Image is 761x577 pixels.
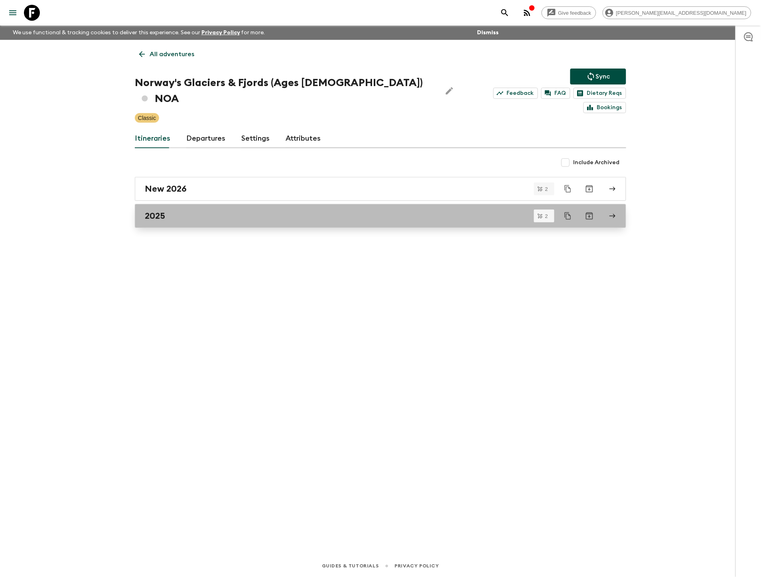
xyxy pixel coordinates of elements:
p: We use functional & tracking cookies to deliver this experience. See our for more. [10,26,268,40]
div: [PERSON_NAME][EMAIL_ADDRESS][DOMAIN_NAME] [603,6,751,19]
span: [PERSON_NAME][EMAIL_ADDRESS][DOMAIN_NAME] [612,10,751,16]
a: Departures [186,129,225,148]
a: All adventures [135,46,199,62]
a: Give feedback [542,6,596,19]
a: Attributes [286,129,321,148]
h2: 2025 [145,211,165,221]
a: Dietary Reqs [574,88,626,99]
a: Bookings [584,102,626,113]
a: Feedback [493,88,538,99]
span: Include Archived [574,159,620,167]
p: Sync [596,72,610,81]
button: Duplicate [561,209,575,223]
a: Guides & Tutorials [322,562,379,571]
button: Archive [582,208,597,224]
h1: Norway's Glaciers & Fjords (Ages [DEMOGRAPHIC_DATA]) NOA [135,75,435,107]
p: Classic [138,114,156,122]
button: menu [5,5,21,21]
span: Give feedback [554,10,596,16]
button: Edit Adventure Title [442,75,457,107]
p: All adventures [150,49,194,59]
button: Sync adventure departures to the booking engine [570,69,626,84]
h2: New 2026 [145,184,187,194]
a: New 2026 [135,177,626,201]
a: FAQ [541,88,570,99]
a: Settings [241,129,270,148]
button: Archive [582,181,597,197]
span: 2 [540,214,553,219]
button: Duplicate [561,182,575,196]
a: Itineraries [135,129,170,148]
a: Privacy Policy [201,30,240,35]
a: 2025 [135,204,626,228]
button: search adventures [497,5,513,21]
span: 2 [540,186,553,192]
a: Privacy Policy [395,562,439,571]
button: Dismiss [475,27,501,38]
